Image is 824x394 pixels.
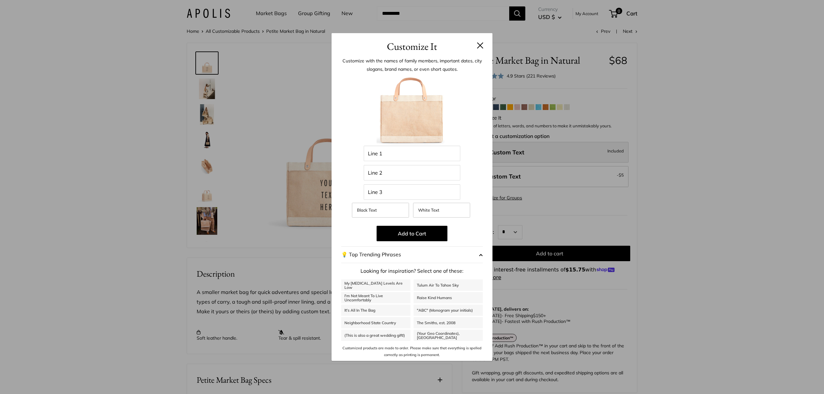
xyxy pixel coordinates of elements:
[357,207,377,213] span: Black Text
[341,57,483,73] p: Customize with the names of family members, important dates, city slogans, brand names, or even s...
[341,246,483,263] button: 💡 Top Trending Phrases
[341,345,483,358] p: Customized products are made to order. Please make sure that everything is spelled correctly as p...
[352,203,409,217] label: Black Text
[413,203,470,217] label: White Text
[414,292,483,303] a: Raise Kind Humans
[414,317,483,328] a: The Smiths, est. 2008
[377,226,447,241] button: Add to Cart
[341,317,410,328] a: Neighborhood State Country
[341,39,483,54] h3: Customize It
[341,330,410,341] a: (This is also a great wedding gift!)
[341,266,483,276] p: Looking for inspiration? Select one of these:
[418,207,439,213] span: White Text
[414,305,483,316] a: "ABC" (Monogram your initials)
[414,279,483,291] a: Tulum Air To Tahoe Sky
[377,75,447,146] img: petitemarketbagweb.001.jpeg
[341,305,410,316] a: It's All In The Bag
[341,292,410,303] a: I'm Not Meant To Live Uncomfortably
[341,279,410,291] a: My [MEDICAL_DATA] Levels Are Low
[414,330,483,341] a: (Your Geo Coordinates), [GEOGRAPHIC_DATA]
